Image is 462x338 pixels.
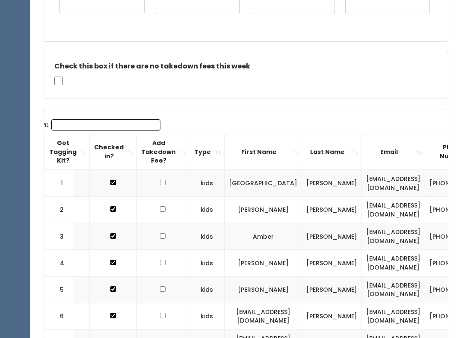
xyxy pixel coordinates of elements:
[44,197,74,224] td: 2
[189,224,225,250] td: kids
[44,224,74,250] td: 3
[302,135,362,170] th: Last Name: activate to sort column ascending
[362,170,425,197] td: [EMAIL_ADDRESS][DOMAIN_NAME]
[189,250,225,277] td: kids
[45,135,90,170] th: Got Tagging Kit?: activate to sort column ascending
[20,120,160,131] label: Search:
[362,224,425,250] td: [EMAIL_ADDRESS][DOMAIN_NAME]
[362,135,425,170] th: Email: activate to sort column ascending
[302,303,362,330] td: [PERSON_NAME]
[189,135,225,170] th: Type: activate to sort column ascending
[189,170,225,197] td: kids
[225,224,302,250] td: Amber
[362,250,425,277] td: [EMAIL_ADDRESS][DOMAIN_NAME]
[44,277,74,303] td: 5
[137,135,189,170] th: Add Takedown Fee?: activate to sort column ascending
[362,197,425,224] td: [EMAIL_ADDRESS][DOMAIN_NAME]
[302,250,362,277] td: [PERSON_NAME]
[54,63,438,71] h5: Check this box if there are no takedown fees this week
[225,170,302,197] td: [GEOGRAPHIC_DATA]
[189,197,225,224] td: kids
[362,277,425,303] td: [EMAIL_ADDRESS][DOMAIN_NAME]
[44,170,74,197] td: 1
[225,135,302,170] th: First Name: activate to sort column ascending
[189,303,225,330] td: kids
[302,277,362,303] td: [PERSON_NAME]
[44,250,74,277] td: 4
[302,197,362,224] td: [PERSON_NAME]
[225,303,302,330] td: [EMAIL_ADDRESS][DOMAIN_NAME]
[44,303,74,330] td: 6
[225,250,302,277] td: [PERSON_NAME]
[225,197,302,224] td: [PERSON_NAME]
[225,277,302,303] td: [PERSON_NAME]
[362,303,425,330] td: [EMAIL_ADDRESS][DOMAIN_NAME]
[90,135,137,170] th: Checked in?: activate to sort column ascending
[189,277,225,303] td: kids
[51,120,160,131] input: Search:
[302,224,362,250] td: [PERSON_NAME]
[302,170,362,197] td: [PERSON_NAME]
